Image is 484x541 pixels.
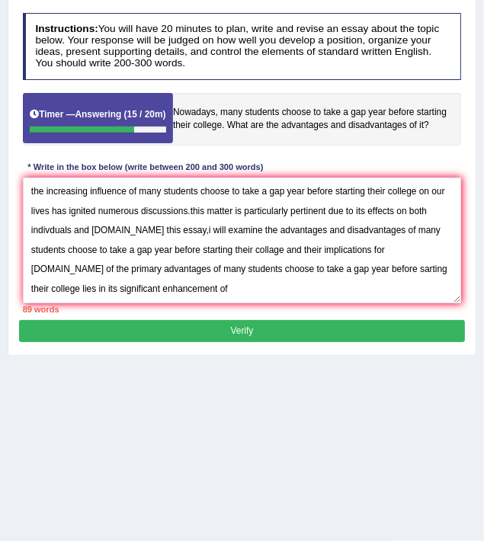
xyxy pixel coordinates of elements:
[19,320,464,342] button: Verify
[30,110,165,120] h5: Timer —
[127,109,163,120] b: 15 / 20m
[23,162,268,174] div: * Write in the box below (write between 200 and 300 words)
[23,93,462,146] h4: Nowadays, many students choose to take a gap year before starting their college. What are the adv...
[124,109,127,120] b: (
[75,109,122,120] b: Answering
[23,303,462,315] div: 89 words
[23,13,462,79] h4: You will have 20 minutes to plan, write and revise an essay about the topic below. Your response ...
[163,109,166,120] b: )
[35,23,98,34] b: Instructions:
